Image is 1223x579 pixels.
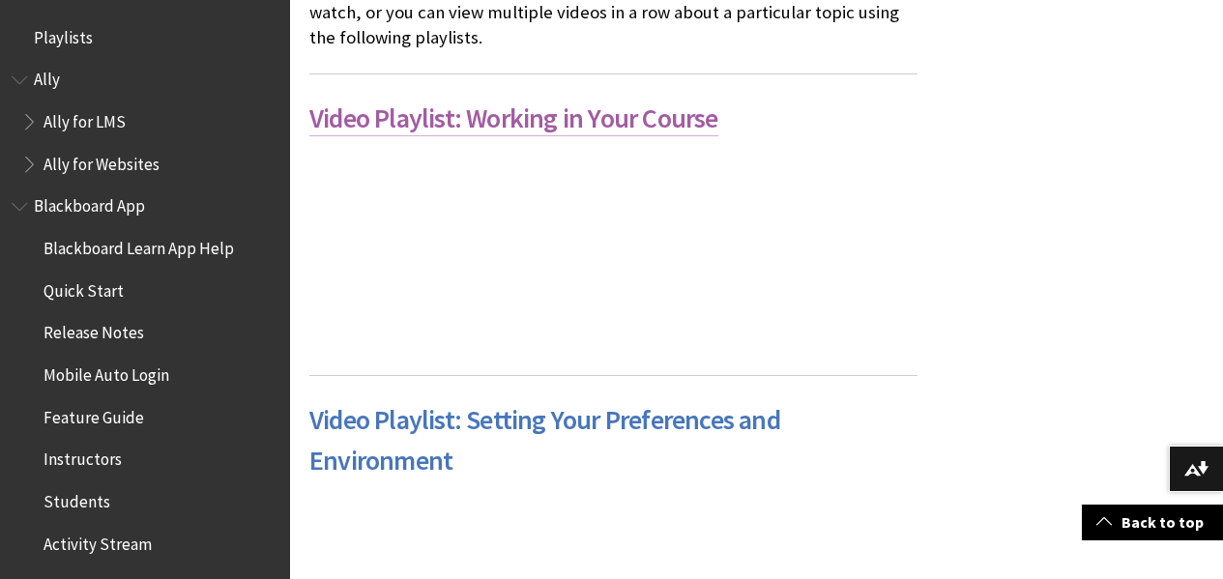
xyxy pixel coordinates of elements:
[44,317,144,343] span: Release Notes
[44,148,160,174] span: Ally for Websites
[44,359,169,385] span: Mobile Auto Login
[34,21,93,47] span: Playlists
[44,401,144,427] span: Feature Guide
[44,485,110,511] span: Students
[44,275,124,301] span: Quick Start
[12,64,278,181] nav: Book outline for Anthology Ally Help
[12,21,278,54] nav: Book outline for Playlists
[309,101,718,136] a: Video Playlist: Working in Your Course
[44,528,152,554] span: Activity Stream
[44,232,234,258] span: Blackboard Learn App Help
[44,105,126,131] span: Ally for LMS
[44,444,122,470] span: Instructors
[1082,505,1223,540] a: Back to top
[34,64,60,90] span: Ally
[34,190,145,217] span: Blackboard App
[309,402,780,478] a: Video Playlist: Setting Your Preferences and Environment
